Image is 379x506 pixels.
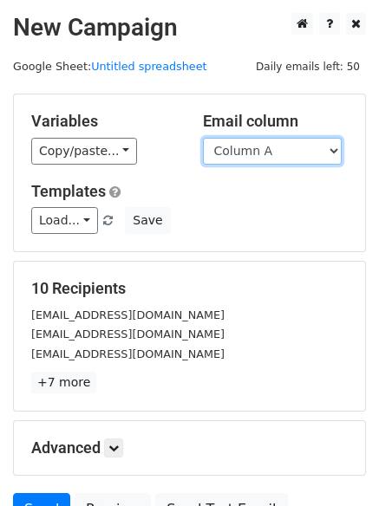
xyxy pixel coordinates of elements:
a: Copy/paste... [31,138,137,165]
a: Templates [31,182,106,200]
button: Save [125,207,170,234]
small: Google Sheet: [13,60,207,73]
a: Daily emails left: 50 [250,60,366,73]
span: Daily emails left: 50 [250,57,366,76]
a: Load... [31,207,98,234]
small: [EMAIL_ADDRESS][DOMAIN_NAME] [31,308,225,321]
h5: Email column [203,112,349,131]
h5: 10 Recipients [31,279,348,298]
small: [EMAIL_ADDRESS][DOMAIN_NAME] [31,328,225,341]
h5: Advanced [31,438,348,457]
small: [EMAIL_ADDRESS][DOMAIN_NAME] [31,347,225,360]
a: Untitled spreadsheet [91,60,206,73]
a: +7 more [31,372,96,393]
iframe: Chat Widget [292,423,379,506]
h5: Variables [31,112,177,131]
h2: New Campaign [13,13,366,42]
